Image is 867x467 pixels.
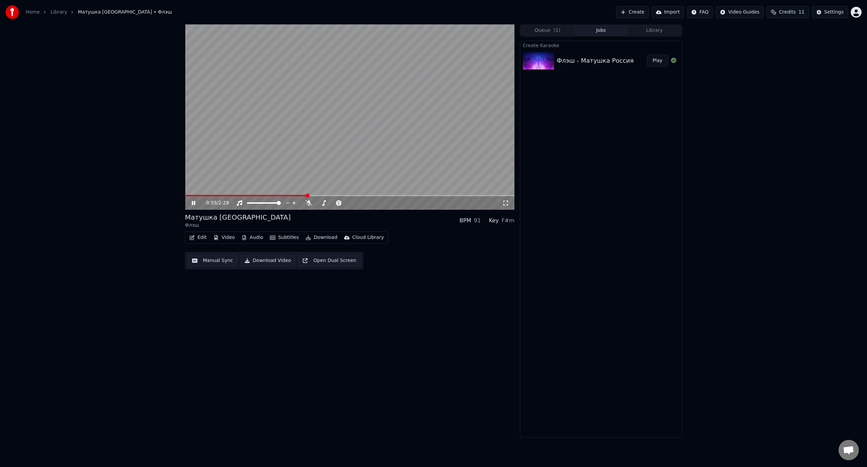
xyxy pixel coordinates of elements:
[50,9,67,16] a: Library
[78,9,172,16] span: Матушка [GEOGRAPHIC_DATA] • Флэш
[687,6,713,18] button: FAQ
[652,6,684,18] button: Import
[218,200,229,206] span: 2:29
[799,9,805,16] span: 11
[185,222,291,229] div: Флэш
[839,440,859,460] div: Open chat
[647,55,668,67] button: Play
[187,233,209,242] button: Edit
[779,9,796,16] span: Credits
[502,217,514,225] div: F#m
[352,234,384,241] div: Cloud Library
[239,233,266,242] button: Audio
[574,26,628,36] button: Jobs
[766,6,809,18] button: Credits11
[628,26,681,36] button: Library
[206,200,223,206] div: /
[716,6,764,18] button: Video Guides
[188,255,237,267] button: Manual Sync
[240,255,295,267] button: Download Video
[520,41,682,49] div: Create Karaoke
[26,9,40,16] a: Home
[521,26,574,36] button: Queue
[824,9,844,16] div: Settings
[460,217,471,225] div: BPM
[474,217,481,225] div: 91
[812,6,848,18] button: Settings
[206,200,217,206] span: 0:55
[211,233,237,242] button: Video
[616,6,649,18] button: Create
[557,56,634,65] div: Флэш - Матушка Россия
[185,212,291,222] div: Матушка [GEOGRAPHIC_DATA]
[303,233,340,242] button: Download
[5,5,19,19] img: youka
[298,255,361,267] button: Open Dual Screen
[267,233,301,242] button: Subtitles
[554,27,561,34] span: ( 1 )
[26,9,172,16] nav: breadcrumb
[489,217,499,225] div: Key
